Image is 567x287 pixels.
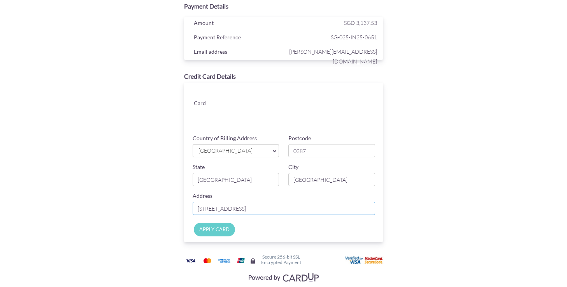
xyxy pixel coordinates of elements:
[193,144,279,157] a: [GEOGRAPHIC_DATA]
[188,18,286,30] div: Amount
[184,72,383,81] div: Credit Card Details
[344,19,377,26] span: SGD 3,137.53
[188,47,286,58] div: Email address
[184,2,383,11] div: Payment Details
[285,47,377,66] span: [PERSON_NAME][EMAIL_ADDRESS][DOMAIN_NAME]
[193,192,212,200] label: Address
[310,107,376,121] iframe: Secure card security code input frame
[200,256,215,266] img: Mastercard
[250,258,256,264] img: Secure lock
[261,254,301,264] h6: Secure 256-bit SSL Encrypted Payment
[193,163,205,171] label: State
[183,256,198,266] img: Visa
[216,256,232,266] img: American Express
[194,223,235,236] input: APPLY CARD
[188,98,237,110] div: Card
[288,134,311,142] label: Postcode
[285,32,377,42] span: SG-025-IN25-0651
[193,134,257,142] label: Country of Billing Address
[345,256,384,265] img: User card
[242,90,376,104] iframe: Secure card number input frame
[188,32,286,44] div: Payment Reference
[244,270,322,284] img: Visa, Mastercard
[233,256,249,266] img: Union Pay
[242,107,309,121] iframe: Secure card expiration date input frame
[198,147,267,155] span: [GEOGRAPHIC_DATA]
[288,163,298,171] label: City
